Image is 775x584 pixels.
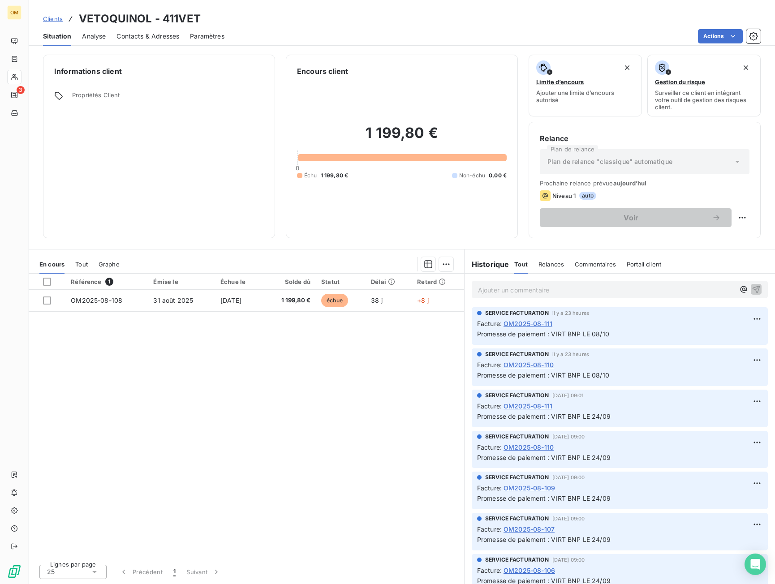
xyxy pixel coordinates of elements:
span: Plan de relance "classique" automatique [547,157,672,166]
span: Non-échu [459,172,485,180]
span: 25 [47,567,55,576]
span: Ajouter une limite d’encours autorisé [536,89,634,103]
span: 0,00 € [489,172,507,180]
span: SERVICE FACTURATION [485,350,549,358]
span: Promesse de paiement : VIRT BNP LE 24/09 [477,412,611,420]
span: Portail client [627,261,661,268]
span: Situation [43,32,71,41]
span: 1 199,80 € [268,296,310,305]
div: Solde dû [268,278,310,285]
span: il y a 23 heures [552,310,589,316]
span: Promesse de paiement : VIRT BNP LE 24/09 [477,536,611,543]
span: 1 [105,278,113,286]
span: Facture : [477,566,502,575]
span: [DATE] 09:00 [552,434,585,439]
div: Référence [71,278,142,286]
span: Tout [514,261,528,268]
span: 3 [17,86,25,94]
button: Précédent [114,563,168,581]
span: OM2025-08-111 [504,319,552,328]
span: 0 [296,164,299,172]
span: Facture : [477,319,502,328]
span: Facture : [477,483,502,493]
h6: Informations client [54,66,264,77]
button: 1 [168,563,181,581]
button: Limite d’encoursAjouter une limite d’encours autorisé [529,55,642,116]
span: Graphe [99,261,120,268]
span: Clients [43,15,63,22]
span: Paramètres [190,32,224,41]
span: Analyse [82,32,106,41]
span: 1 [173,567,176,576]
span: Facture : [477,524,502,534]
span: Tout [75,261,88,268]
span: Promesse de paiement : VIRT BNP LE 24/09 [477,454,611,461]
span: OM2025-08-110 [504,360,554,369]
span: Promesse de paiement : VIRT BNP LE 24/09 [477,494,611,502]
span: SERVICE FACTURATION [485,556,549,564]
button: Suivant [181,563,226,581]
div: Échue le [220,278,257,285]
span: Commentaires [575,261,616,268]
span: OM2025-08-106 [504,566,555,575]
span: [DATE] 09:00 [552,516,585,521]
span: [DATE] 09:01 [552,393,584,398]
span: aujourd’hui [613,180,647,187]
h6: Relance [540,133,749,144]
span: Propriétés Client [72,91,264,104]
span: OM2025-08-107 [504,524,555,534]
h6: Encours client [297,66,348,77]
span: SERVICE FACTURATION [485,473,549,481]
span: Promesse de paiement : VIRT BNP LE 08/10 [477,371,609,379]
a: Clients [43,14,63,23]
span: Échu [304,172,317,180]
button: Gestion du risqueSurveiller ce client en intégrant votre outil de gestion des risques client. [647,55,761,116]
span: SERVICE FACTURATION [485,433,549,441]
h3: VETOQUINOL - 411VET [79,11,201,27]
span: Promesse de paiement : VIRT BNP LE 08/10 [477,330,609,338]
span: échue [321,294,348,307]
span: En cours [39,261,65,268]
span: Surveiller ce client en intégrant votre outil de gestion des risques client. [655,89,753,111]
span: [DATE] 09:00 [552,475,585,480]
button: Actions [698,29,743,43]
span: il y a 23 heures [552,352,589,357]
span: Facture : [477,360,502,369]
span: OM2025-08-108 [71,296,122,304]
span: 31 août 2025 [153,296,193,304]
div: Statut [321,278,360,285]
span: SERVICE FACTURATION [485,391,549,399]
span: +8 j [417,296,429,304]
button: Voir [540,208,732,227]
span: Limite d’encours [536,78,584,86]
span: 38 j [371,296,383,304]
span: auto [579,192,596,200]
h6: Historique [465,259,509,270]
span: Contacts & Adresses [116,32,179,41]
span: 1 199,80 € [321,172,349,180]
div: Délai [371,278,406,285]
span: Voir [551,214,712,221]
span: Prochaine relance prévue [540,180,749,187]
span: Facture : [477,401,502,411]
h2: 1 199,80 € [297,124,507,151]
span: Niveau 1 [552,192,576,199]
span: OM2025-08-111 [504,401,552,411]
span: OM2025-08-110 [504,442,554,452]
div: Open Intercom Messenger [745,554,766,575]
span: [DATE] [220,296,241,304]
span: Facture : [477,442,502,452]
span: Relances [538,261,564,268]
div: Retard [417,278,459,285]
span: SERVICE FACTURATION [485,515,549,523]
span: OM2025-08-109 [504,483,555,493]
div: OM [7,5,22,20]
span: SERVICE FACTURATION [485,309,549,317]
div: Émise le [153,278,210,285]
span: Gestion du risque [655,78,705,86]
img: Logo LeanPay [7,564,22,579]
span: [DATE] 09:00 [552,557,585,563]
